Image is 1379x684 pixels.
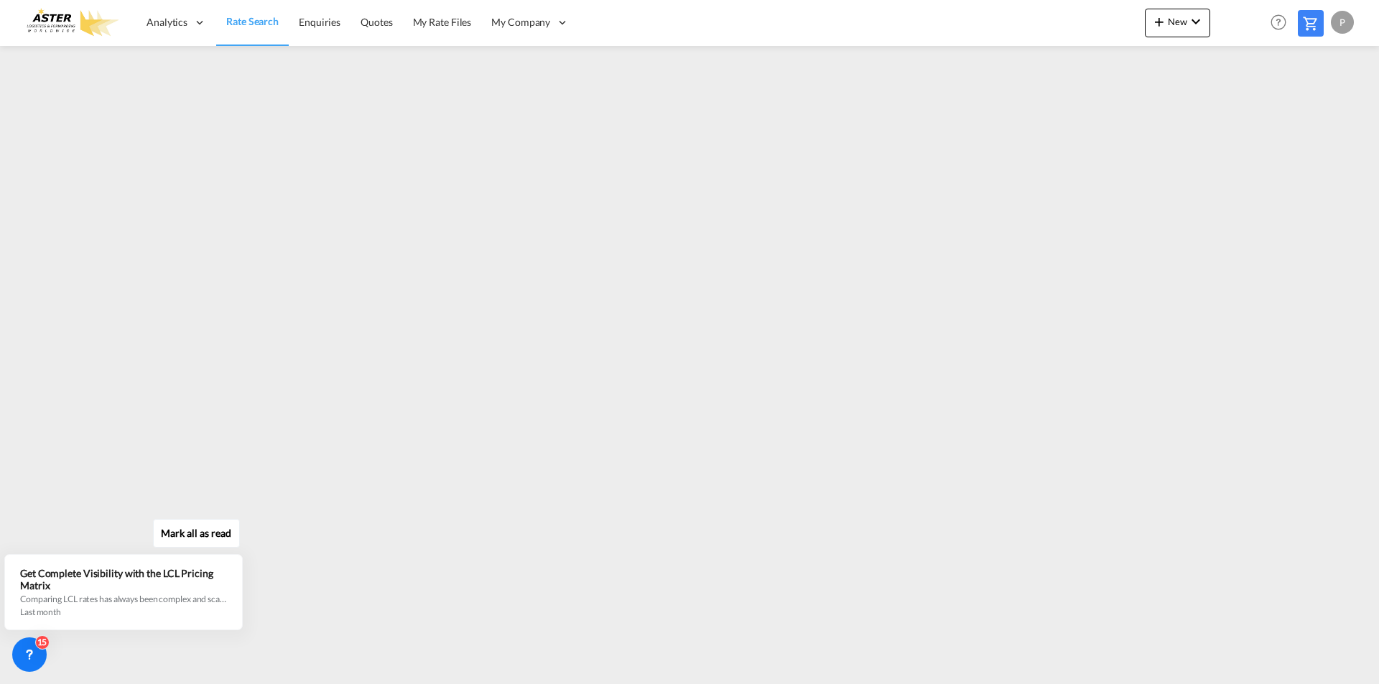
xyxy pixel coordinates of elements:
[361,16,392,28] span: Quotes
[22,6,119,39] img: e3303e4028ba11efbf5f992c85cc34d8.png
[413,16,472,28] span: My Rate Files
[299,16,340,28] span: Enquiries
[491,15,550,29] span: My Company
[1266,10,1291,34] span: Help
[1331,11,1354,34] div: P
[1266,10,1298,36] div: Help
[1145,9,1210,37] button: icon-plus 400-fgNewicon-chevron-down
[1151,13,1168,30] md-icon: icon-plus 400-fg
[1187,13,1204,30] md-icon: icon-chevron-down
[1151,16,1204,27] span: New
[226,15,279,27] span: Rate Search
[147,15,187,29] span: Analytics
